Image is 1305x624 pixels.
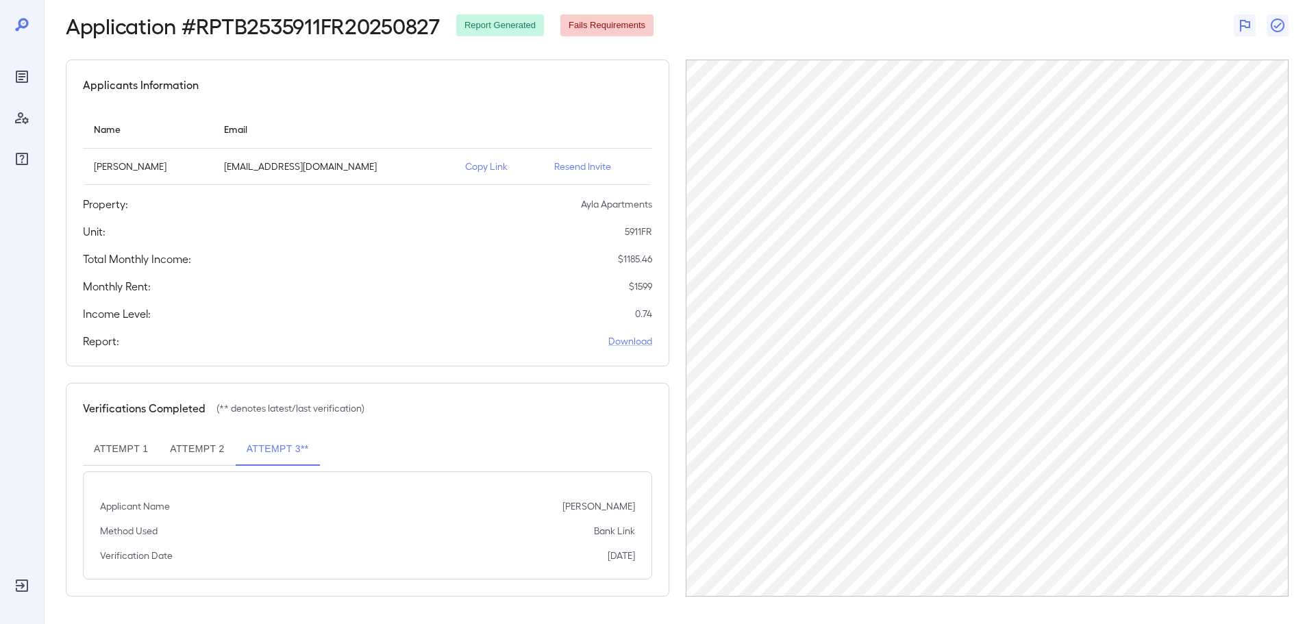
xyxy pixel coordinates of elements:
[11,575,33,597] div: Log Out
[581,197,652,211] p: Ayla Apartments
[456,19,544,32] span: Report Generated
[83,333,119,349] h5: Report:
[562,499,635,513] p: [PERSON_NAME]
[11,107,33,129] div: Manage Users
[1267,14,1289,36] button: Close Report
[594,524,635,538] p: Bank Link
[11,148,33,170] div: FAQ
[629,279,652,293] p: $ 1599
[465,160,532,173] p: Copy Link
[635,307,652,321] p: 0.74
[83,196,128,212] h5: Property:
[224,160,443,173] p: [EMAIL_ADDRESS][DOMAIN_NAME]
[236,433,320,466] button: Attempt 3**
[83,251,191,267] h5: Total Monthly Income:
[100,524,158,538] p: Method Used
[83,305,151,322] h5: Income Level:
[83,433,159,466] button: Attempt 1
[216,401,364,415] p: (** denotes latest/last verification)
[83,110,652,185] table: simple table
[83,77,199,93] h5: Applicants Information
[100,499,170,513] p: Applicant Name
[213,110,454,149] th: Email
[560,19,654,32] span: Fails Requirements
[618,252,652,266] p: $ 1185.46
[608,334,652,348] a: Download
[1234,14,1256,36] button: Flag Report
[625,225,652,238] p: 5911FR
[83,278,151,295] h5: Monthly Rent:
[608,549,635,562] p: [DATE]
[11,66,33,88] div: Reports
[94,160,202,173] p: [PERSON_NAME]
[159,433,235,466] button: Attempt 2
[83,223,105,240] h5: Unit:
[66,13,440,38] h2: Application # RPTB2535911FR20250827
[100,549,173,562] p: Verification Date
[83,400,206,416] h5: Verifications Completed
[83,110,213,149] th: Name
[554,160,641,173] p: Resend Invite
